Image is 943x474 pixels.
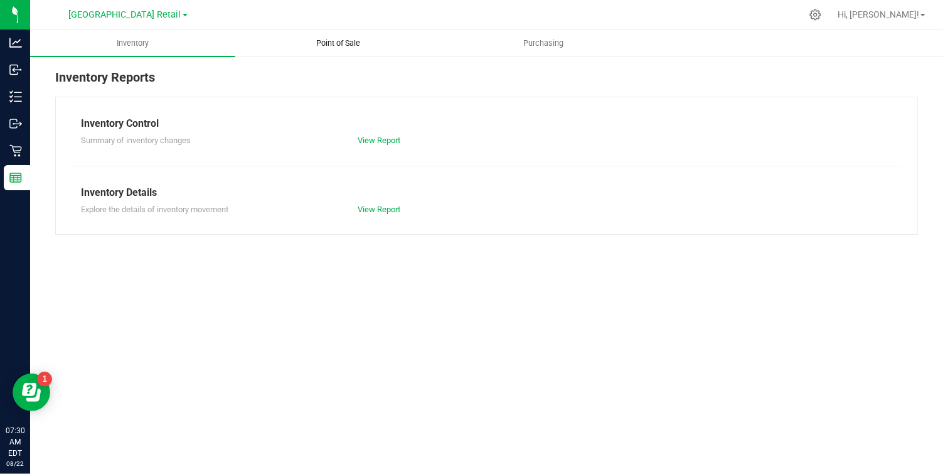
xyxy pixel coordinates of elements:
p: 08/22 [6,459,24,468]
span: Summary of inventory changes [81,136,191,145]
inline-svg: Analytics [9,36,22,49]
iframe: Resource center [13,374,50,411]
span: Purchasing [506,38,580,49]
inline-svg: Reports [9,171,22,184]
span: Inventory [100,38,166,49]
span: Hi, [PERSON_NAME]! [838,9,919,19]
inline-svg: Retail [9,144,22,157]
p: 07:30 AM EDT [6,425,24,459]
span: [GEOGRAPHIC_DATA] Retail [69,9,181,20]
a: Purchasing [441,30,646,57]
inline-svg: Inventory [9,90,22,103]
a: View Report [358,205,400,214]
inline-svg: Inbound [9,63,22,76]
a: Inventory [30,30,235,57]
a: Point of Sale [235,30,440,57]
span: Explore the details of inventory movement [81,205,228,214]
inline-svg: Outbound [9,117,22,130]
div: Inventory Details [81,185,892,200]
a: View Report [358,136,400,145]
div: Manage settings [807,9,823,21]
iframe: Resource center unread badge [37,372,52,387]
span: Point of Sale [299,38,377,49]
div: Inventory Reports [55,68,918,97]
div: Inventory Control [81,116,892,131]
